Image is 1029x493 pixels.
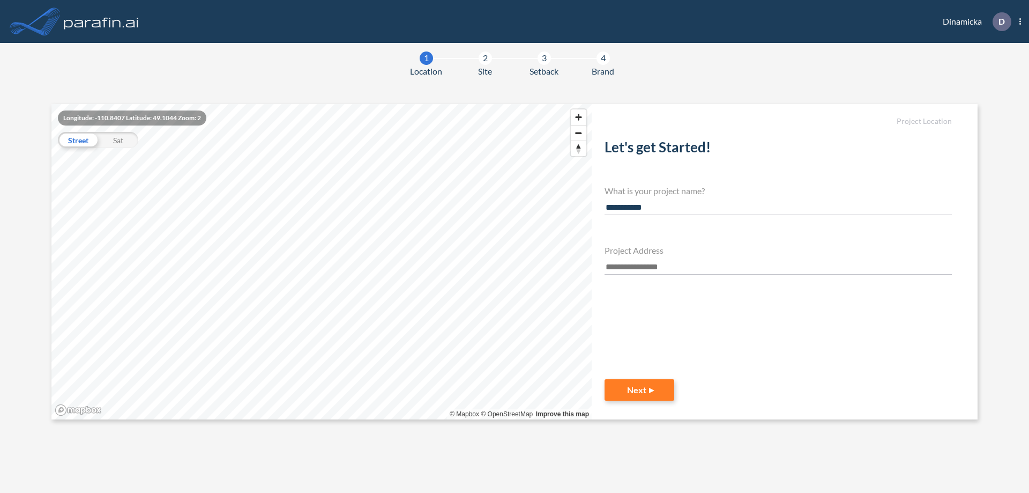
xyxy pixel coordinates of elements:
h5: Project Location [605,117,952,126]
h4: What is your project name? [605,186,952,196]
span: Setback [530,65,558,78]
div: Sat [98,132,138,148]
a: Mapbox [450,410,479,418]
div: 1 [420,51,433,65]
div: Street [58,132,98,148]
button: Zoom in [571,109,586,125]
a: Mapbox homepage [55,404,102,416]
canvas: Map [51,104,592,420]
div: 3 [538,51,551,65]
div: Dinamicka [927,12,1021,31]
span: Site [478,65,492,78]
h2: Let's get Started! [605,139,952,160]
div: 4 [596,51,610,65]
button: Next [605,379,674,401]
div: 2 [479,51,492,65]
span: Reset bearing to north [571,141,586,156]
span: Location [410,65,442,78]
span: Brand [592,65,614,78]
h4: Project Address [605,245,952,255]
a: Improve this map [536,410,589,418]
div: Longitude: -110.8407 Latitude: 49.1044 Zoom: 2 [58,111,206,126]
img: logo [62,11,141,32]
p: D [998,17,1005,26]
a: OpenStreetMap [481,410,533,418]
button: Reset bearing to north [571,141,586,156]
button: Zoom out [571,125,586,141]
